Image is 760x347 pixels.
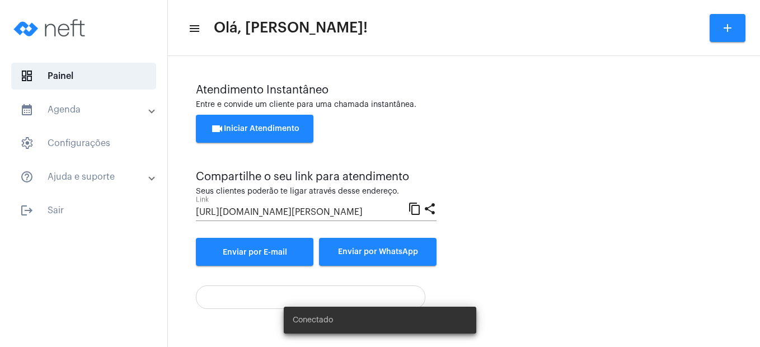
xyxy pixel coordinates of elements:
[11,63,156,90] span: Painel
[11,197,156,224] span: Sair
[196,84,732,96] div: Atendimento Instantâneo
[196,171,437,183] div: Compartilhe o seu link para atendimento
[293,315,333,326] span: Conectado
[214,19,368,37] span: Olá, [PERSON_NAME]!
[20,204,34,217] mat-icon: sidenav icon
[9,6,93,50] img: logo-neft-novo-2.png
[223,248,287,256] span: Enviar por E-mail
[319,238,437,266] button: Enviar por WhatsApp
[210,122,224,135] mat-icon: videocam
[20,103,34,116] mat-icon: sidenav icon
[338,248,418,256] span: Enviar por WhatsApp
[7,96,167,123] mat-expansion-panel-header: sidenav iconAgenda
[196,238,313,266] a: Enviar por E-mail
[196,187,437,196] div: Seus clientes poderão te ligar através desse endereço.
[423,201,437,215] mat-icon: share
[408,201,421,215] mat-icon: content_copy
[20,69,34,83] span: sidenav icon
[721,21,734,35] mat-icon: add
[188,22,199,35] mat-icon: sidenav icon
[20,137,34,150] span: sidenav icon
[196,115,313,143] button: Iniciar Atendimento
[196,101,732,109] div: Entre e convide um cliente para uma chamada instantânea.
[7,163,167,190] mat-expansion-panel-header: sidenav iconAjuda e suporte
[11,130,156,157] span: Configurações
[210,125,299,133] span: Iniciar Atendimento
[20,170,34,184] mat-icon: sidenav icon
[20,103,149,116] mat-panel-title: Agenda
[20,170,149,184] mat-panel-title: Ajuda e suporte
